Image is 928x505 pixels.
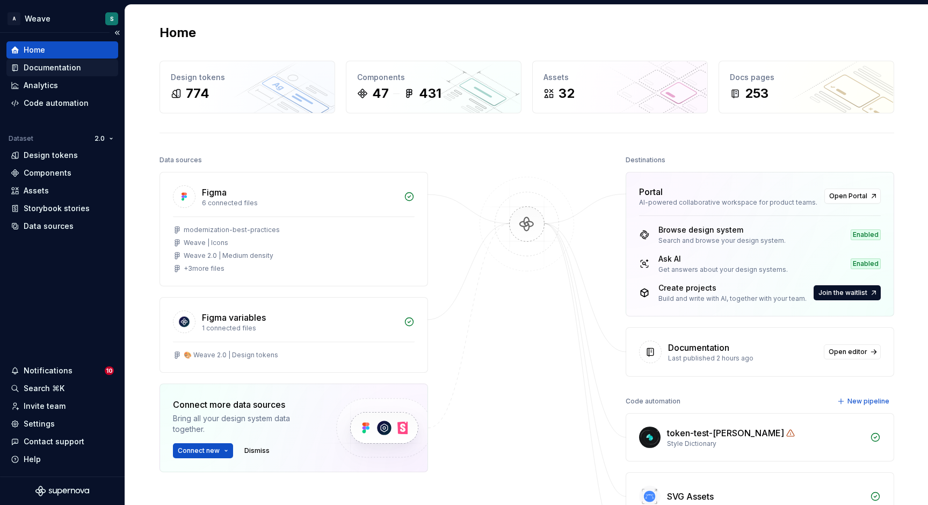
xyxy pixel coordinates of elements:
[24,401,66,412] div: Invite team
[667,427,784,439] div: token-test-[PERSON_NAME]
[745,85,769,102] div: 253
[24,365,73,376] div: Notifications
[626,394,680,409] div: Code automation
[346,61,521,113] a: Components47431
[171,72,324,83] div: Design tokens
[184,351,278,359] div: 🎨 Weave 2.0 | Design tokens
[730,72,883,83] div: Docs pages
[2,7,122,30] button: AWeaveS
[240,443,274,458] button: Dismiss
[6,451,118,468] button: Help
[110,25,125,40] button: Collapse sidebar
[6,182,118,199] a: Assets
[173,398,318,411] div: Connect more data sources
[24,168,71,178] div: Components
[6,380,118,397] button: Search ⌘K
[667,439,864,448] div: Style Dictionary
[160,297,428,373] a: Figma variables1 connected files🎨 Weave 2.0 | Design tokens
[658,225,786,235] div: Browse design system
[24,98,89,109] div: Code automation
[202,311,266,324] div: Figma variables
[8,12,20,25] div: A
[6,433,118,450] button: Contact support
[24,203,90,214] div: Storybook stories
[639,198,818,207] div: AI-powered collaborative workspace for product teams.
[829,192,867,200] span: Open Portal
[6,147,118,164] a: Design tokens
[178,446,220,455] span: Connect new
[202,199,397,207] div: 6 connected files
[24,383,64,394] div: Search ⌘K
[658,294,807,303] div: Build and write with AI, together with your team.
[639,185,663,198] div: Portal
[658,283,807,293] div: Create projects
[105,366,114,375] span: 10
[6,362,118,379] button: Notifications10
[6,398,118,415] a: Invite team
[24,45,45,55] div: Home
[719,61,894,113] a: Docs pages253
[6,218,118,235] a: Data sources
[90,131,118,146] button: 2.0
[24,436,84,447] div: Contact support
[186,85,209,102] div: 774
[173,413,318,435] div: Bring all your design system data together.
[668,341,729,354] div: Documentation
[658,236,786,245] div: Search and browse your design system.
[658,254,788,264] div: Ask AI
[202,324,397,333] div: 1 connected files
[559,85,575,102] div: 32
[6,415,118,432] a: Settings
[834,394,894,409] button: New pipeline
[6,200,118,217] a: Storybook stories
[24,454,41,465] div: Help
[532,61,708,113] a: Assets32
[6,59,118,76] a: Documentation
[372,85,389,102] div: 47
[173,443,233,458] button: Connect new
[184,251,273,260] div: Weave 2.0 | Medium density
[95,134,105,143] span: 2.0
[160,153,202,168] div: Data sources
[9,134,33,143] div: Dataset
[35,486,89,496] svg: Supernova Logo
[24,150,78,161] div: Design tokens
[829,348,867,356] span: Open editor
[24,419,55,429] div: Settings
[419,85,441,102] div: 431
[184,264,224,273] div: + 3 more files
[6,95,118,112] a: Code automation
[824,189,881,204] a: Open Portal
[851,258,881,269] div: Enabled
[851,229,881,240] div: Enabled
[160,24,196,41] h2: Home
[24,62,81,73] div: Documentation
[814,285,881,300] button: Join the waitlist
[847,397,889,406] span: New pipeline
[24,80,58,91] div: Analytics
[184,226,280,234] div: modernization-best-practices
[110,15,114,23] div: S
[160,61,335,113] a: Design tokens774
[202,186,227,199] div: Figma
[244,446,270,455] span: Dismiss
[626,153,665,168] div: Destinations
[24,185,49,196] div: Assets
[184,239,228,247] div: Weave | Icons
[6,77,118,94] a: Analytics
[6,41,118,59] a: Home
[824,344,881,359] a: Open editor
[6,164,118,182] a: Components
[818,288,867,297] span: Join the waitlist
[668,354,817,363] div: Last published 2 hours ago
[357,72,510,83] div: Components
[543,72,697,83] div: Assets
[667,490,714,503] div: SVG Assets
[658,265,788,274] div: Get answers about your design systems.
[160,172,428,286] a: Figma6 connected filesmodernization-best-practicesWeave | IconsWeave 2.0 | Medium density+3more f...
[24,221,74,232] div: Data sources
[25,13,50,24] div: Weave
